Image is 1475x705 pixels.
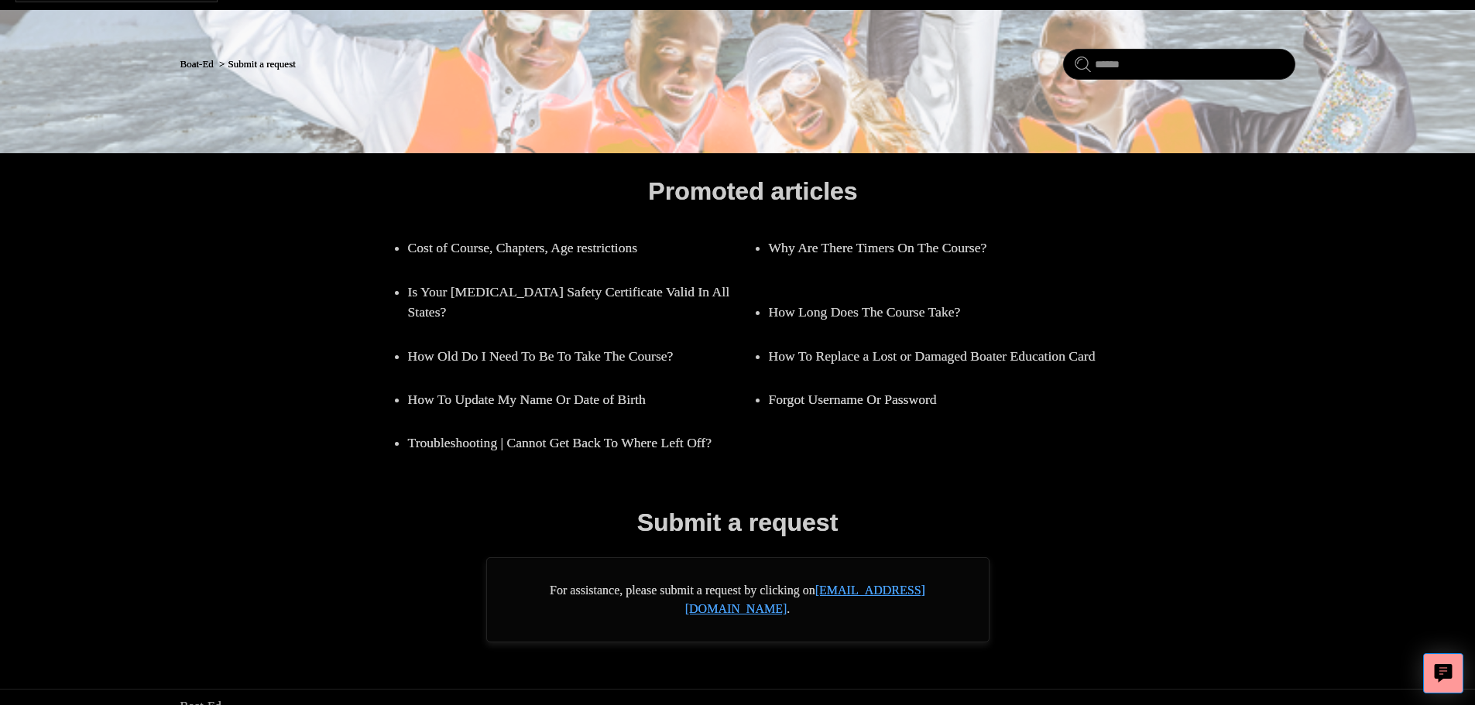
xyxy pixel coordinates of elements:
h1: Submit a request [637,504,839,541]
a: Why Are There Timers On The Course? [769,226,1091,269]
button: Live chat [1423,653,1463,693]
input: Search [1063,49,1295,80]
li: Boat-Ed [180,58,217,70]
a: Boat-Ed [180,58,214,70]
a: Troubleshooting | Cannot Get Back To Where Left Off? [408,421,753,464]
a: Cost of Course, Chapters, Age restrictions [408,226,730,269]
a: Forgot Username Or Password [769,378,1091,421]
h1: Promoted articles [648,173,857,210]
div: For assistance, please submit a request by clicking on . [486,557,990,642]
li: Submit a request [216,58,296,70]
a: How Long Does The Course Take? [769,290,1091,334]
a: How Old Do I Need To Be To Take The Course? [408,334,730,378]
a: Is Your [MEDICAL_DATA] Safety Certificate Valid In All States? [408,270,753,334]
a: How To Replace a Lost or Damaged Boater Education Card [769,334,1114,378]
a: How To Update My Name Or Date of Birth [408,378,730,421]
